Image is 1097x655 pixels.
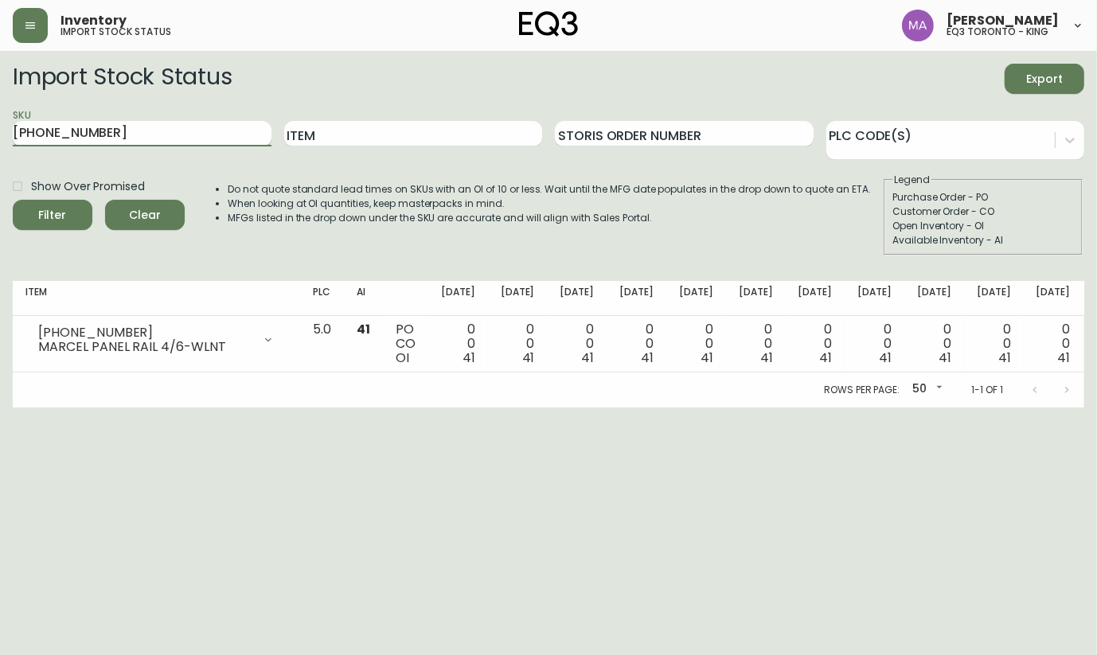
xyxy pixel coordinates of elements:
div: 50 [906,376,946,403]
div: 0 0 [857,322,892,365]
th: [DATE] [726,281,786,316]
div: [PHONE_NUMBER] [38,326,252,340]
span: 41 [939,349,951,367]
li: Do not quote standard lead times on SKUs with an OI of 10 or less. Wait until the MFG date popula... [228,182,871,197]
div: 0 0 [560,322,595,365]
span: 41 [998,349,1011,367]
img: logo [519,11,578,37]
div: 0 0 [798,322,833,365]
th: [DATE] [1024,281,1083,316]
span: Inventory [61,14,127,27]
span: Clear [118,205,172,225]
th: [DATE] [607,281,666,316]
span: OI [396,349,409,367]
img: 4f0989f25cbf85e7eb2537583095d61e [902,10,934,41]
p: 1-1 of 1 [971,383,1003,397]
div: Purchase Order - PO [892,190,1074,205]
h2: Import Stock Status [13,64,232,94]
li: When looking at OI quantities, keep masterpacks in mind. [228,197,871,211]
div: 0 0 [1036,322,1071,365]
span: Show Over Promised [31,178,145,195]
div: PO CO [396,322,416,365]
span: 41 [1058,349,1071,367]
div: 0 0 [619,322,654,365]
button: Export [1005,64,1084,94]
span: 41 [760,349,773,367]
div: 0 0 [679,322,713,365]
span: 41 [522,349,535,367]
td: 5.0 [300,316,344,372]
h5: eq3 toronto - king [947,27,1048,37]
th: PLC [300,281,344,316]
th: Item [13,281,300,316]
th: AI [344,281,383,316]
th: [DATE] [786,281,845,316]
legend: Legend [892,173,931,187]
th: [DATE] [845,281,904,316]
th: [DATE] [488,281,548,316]
span: 41 [463,349,475,367]
div: Filter [39,205,67,225]
div: Available Inventory - AI [892,233,1074,248]
div: Customer Order - CO [892,205,1074,219]
th: [DATE] [964,281,1024,316]
div: 0 0 [917,322,951,365]
div: [PHONE_NUMBER]MARCEL PANEL RAIL 4/6-WLNT [25,322,287,357]
th: [DATE] [428,281,488,316]
h5: import stock status [61,27,171,37]
span: 41 [879,349,892,367]
div: 0 0 [739,322,773,365]
button: Filter [13,200,92,230]
span: Export [1017,69,1072,89]
th: [DATE] [666,281,726,316]
div: MARCEL PANEL RAIL 4/6-WLNT [38,340,252,354]
div: 0 0 [501,322,535,365]
div: 0 0 [977,322,1011,365]
button: Clear [105,200,185,230]
div: Open Inventory - OI [892,219,1074,233]
div: 0 0 [441,322,475,365]
span: 41 [701,349,713,367]
span: 41 [641,349,654,367]
th: [DATE] [548,281,607,316]
p: Rows per page: [824,383,900,397]
span: 41 [819,349,832,367]
span: 41 [357,320,370,338]
span: [PERSON_NAME] [947,14,1059,27]
th: [DATE] [904,281,964,316]
li: MFGs listed in the drop down under the SKU are accurate and will align with Sales Portal. [228,211,871,225]
span: 41 [581,349,594,367]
